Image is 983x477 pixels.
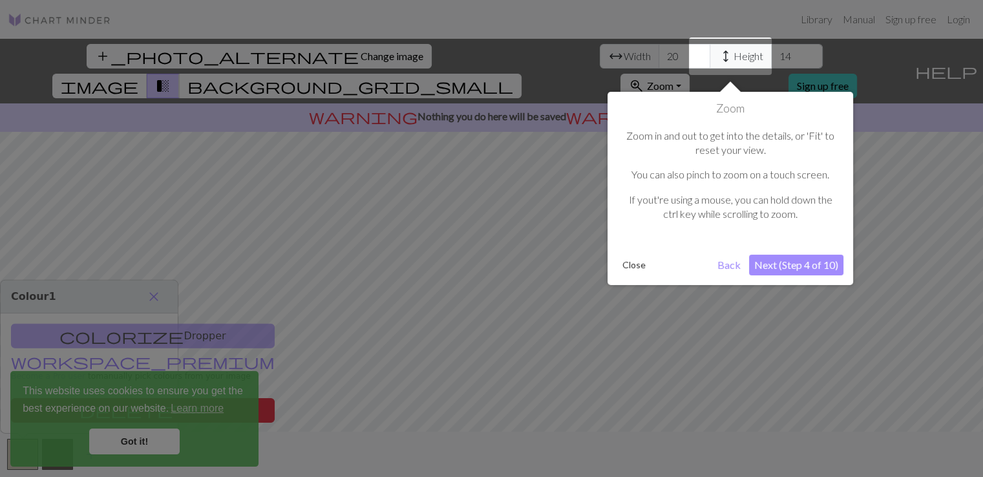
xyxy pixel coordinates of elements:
[624,193,837,222] p: If yout're using a mouse, you can hold down the ctrl key while scrolling to zoom.
[617,255,651,275] button: Close
[712,255,746,275] button: Back
[624,167,837,182] p: You can also pinch to zoom on a touch screen.
[608,92,853,285] div: Zoom
[624,129,837,158] p: Zoom in and out to get into the details, or 'Fit' to reset your view.
[749,255,843,275] button: Next (Step 4 of 10)
[617,101,843,116] h1: Zoom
